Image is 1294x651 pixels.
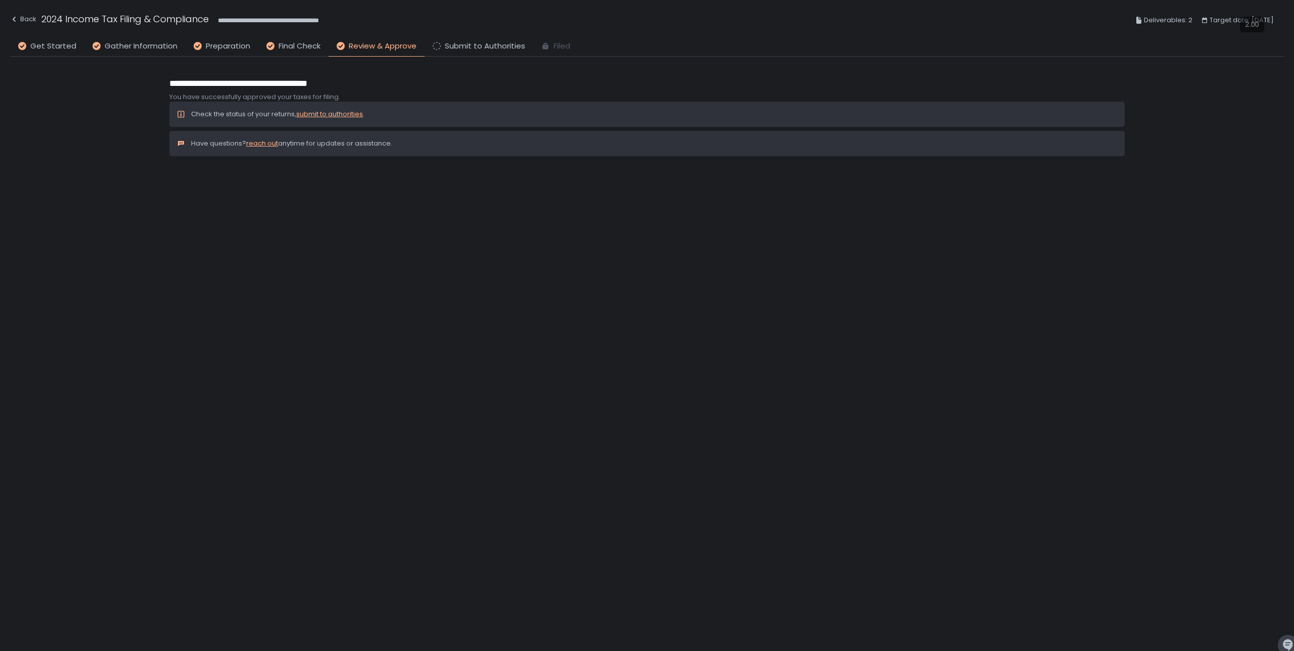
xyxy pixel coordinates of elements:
button: Back [10,12,36,29]
a: reach out [246,138,278,148]
span: Gather Information [105,40,177,52]
div: You have successfully approved your taxes for filing. [169,92,1125,102]
span: Preparation [206,40,250,52]
span: Review & Approve [349,40,417,52]
span: Deliverables: 2 [1144,14,1192,26]
span: Final Check [279,40,320,52]
p: Check the status of your returns, . [191,110,364,119]
span: Get Started [30,40,76,52]
div: Back [10,13,36,25]
span: Submit to Authorities [445,40,525,52]
span: Target date: [DATE] [1210,14,1274,26]
h1: 2024 Income Tax Filing & Compliance [41,12,209,26]
p: Have questions? anytime for updates or assistance. [191,139,392,148]
a: submit to authorities [296,109,363,119]
span: Filed [553,40,570,52]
